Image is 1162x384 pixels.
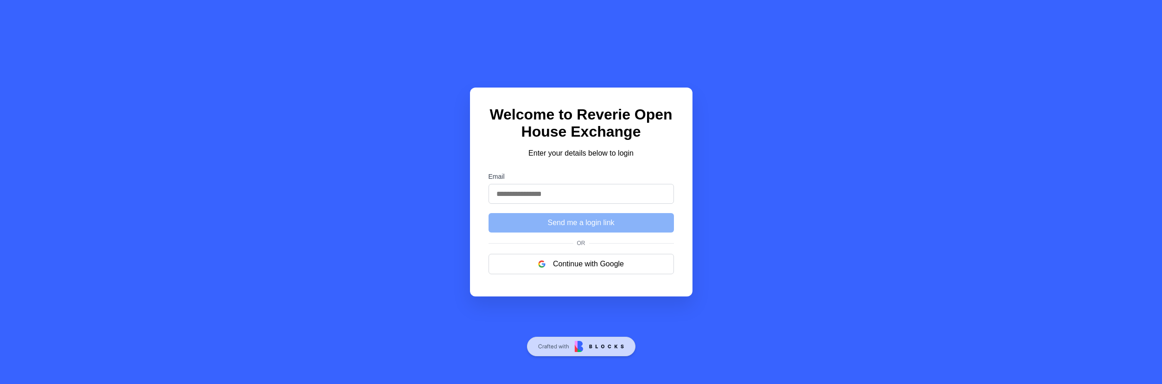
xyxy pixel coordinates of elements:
[538,343,569,350] span: Crafted with
[489,148,674,159] p: Enter your details below to login
[574,341,623,352] img: Blocks
[489,173,674,180] label: Email
[527,337,635,356] a: Crafted with
[489,106,674,140] h1: Welcome to Reverie Open House Exchange
[489,213,674,233] button: Send me a login link
[573,240,589,246] span: Or
[538,260,546,268] img: google logo
[489,254,674,274] button: Continue with Google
